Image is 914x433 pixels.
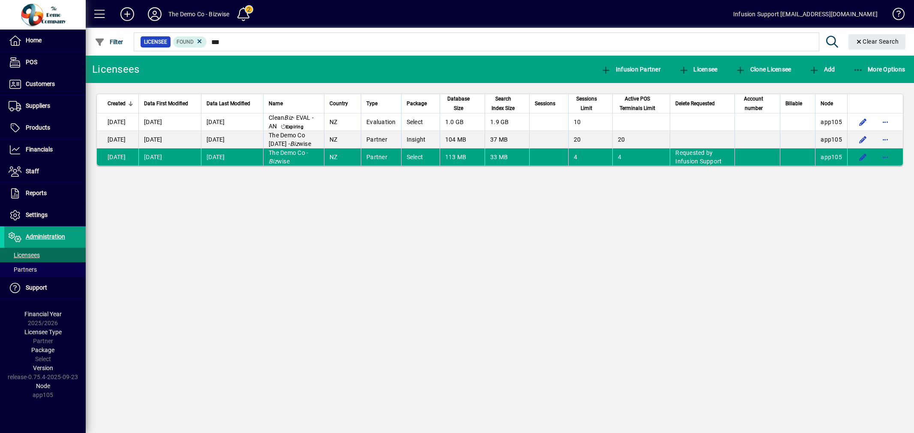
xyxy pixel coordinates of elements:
span: app105.prod.infusionbusinesssoftware.com [821,119,842,125]
div: Type [366,99,396,108]
button: More Options [851,62,908,77]
button: Profile [141,6,168,22]
span: More Options [853,66,905,73]
span: Infusion Partner [601,66,661,73]
td: [DATE] [201,148,263,166]
span: Package [407,99,427,108]
td: [DATE] [97,148,138,166]
div: Created [108,99,133,108]
td: 20 [612,131,670,148]
td: [DATE] [138,131,201,148]
div: Active POS Terminals Limit [618,94,665,113]
button: Clear [848,34,906,50]
td: NZ [324,148,361,166]
span: app105.prod.infusionbusinesssoftware.com [821,136,842,143]
button: Edit [856,133,870,146]
span: Customers [26,80,55,87]
mat-chip: Found Status: Found [173,36,207,47]
a: Customers [4,74,86,95]
div: Database Size [445,94,479,113]
div: Sessions Limit [574,94,607,113]
td: [DATE] [138,113,201,131]
td: 4 [612,148,670,166]
a: POS [4,52,86,73]
span: POS [26,59,37,65]
span: Node [821,99,833,108]
td: Requested by Infusion Support [670,148,734,166]
span: Created [108,99,126,108]
td: 113 MB [440,148,485,166]
button: Filter [93,34,126,50]
a: Knowledge Base [886,2,903,30]
button: Add [114,6,141,22]
a: Support [4,277,86,299]
em: Biz [284,114,293,121]
span: Partners [9,266,37,273]
span: Active POS Terminals Limit [618,94,657,113]
td: 37 MB [485,131,529,148]
span: Financial Year [24,311,62,317]
span: Data Last Modified [207,99,250,108]
em: Biz [269,158,277,165]
span: Staff [26,168,39,175]
td: [DATE] [97,131,138,148]
span: The Demo Co - wise [269,149,308,165]
span: Licensee [679,66,718,73]
td: NZ [324,131,361,148]
span: Add [809,66,835,73]
td: Select [401,148,440,166]
td: 104 MB [440,131,485,148]
span: Reports [26,190,47,196]
div: Licensees [92,62,139,76]
em: Biz [290,140,299,147]
div: Billable [785,99,810,108]
a: Reports [4,183,86,204]
span: Data First Modified [144,99,188,108]
button: Infusion Partner [599,62,663,77]
span: Account number [740,94,767,113]
td: Partner [361,131,401,148]
td: 10 [568,113,612,131]
td: NZ [324,113,361,131]
td: 1.0 GB [440,113,485,131]
a: Products [4,117,86,139]
span: Licensee [144,38,167,46]
span: Licensee Type [24,329,62,335]
div: Node [821,99,842,108]
td: 33 MB [485,148,529,166]
span: Suppliers [26,102,50,109]
div: Delete Requested [675,99,729,108]
span: Search Index Size [490,94,516,113]
td: [DATE] [138,148,201,166]
span: Sessions [535,99,555,108]
span: Clean - EVAL -AN [269,114,314,130]
td: [DATE] [201,113,263,131]
button: Edit [856,115,870,129]
td: Select [401,113,440,131]
a: Staff [4,161,86,182]
td: [DATE] [201,131,263,148]
span: app105.prod.infusionbusinesssoftware.com [821,154,842,160]
span: Home [26,37,42,44]
span: Administration [26,233,65,240]
td: Insight [401,131,440,148]
div: Country [330,99,356,108]
span: Filter [95,39,123,45]
div: Data First Modified [144,99,196,108]
button: More options [878,133,892,146]
span: Version [33,365,53,371]
span: Delete Requested [675,99,715,108]
a: Settings [4,205,86,226]
span: Financials [26,146,53,153]
td: Evaluation [361,113,401,131]
div: Search Index Size [490,94,524,113]
div: Sessions [535,99,563,108]
span: Support [26,284,47,291]
span: Sessions Limit [574,94,599,113]
span: Clone Licensee [735,66,791,73]
button: Licensee [677,62,720,77]
span: The Demo Co [DATE] - wise [269,132,311,147]
a: Partners [4,262,86,277]
td: [DATE] [97,113,138,131]
div: Data Last Modified [207,99,258,108]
